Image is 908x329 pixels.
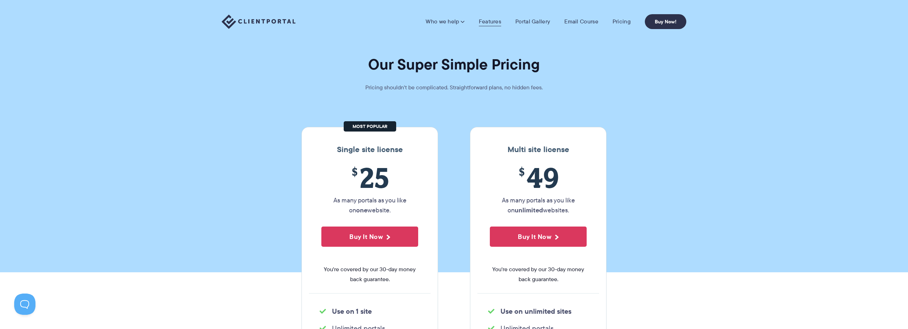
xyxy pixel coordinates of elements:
[479,18,501,25] a: Features
[645,14,686,29] a: Buy Now!
[500,306,571,317] strong: Use on unlimited sites
[321,227,418,247] button: Buy It Now
[356,205,367,215] strong: one
[321,264,418,284] span: You're covered by our 30-day money back guarantee.
[564,18,598,25] a: Email Course
[490,161,587,194] span: 49
[321,195,418,215] p: As many portals as you like on website.
[490,264,587,284] span: You're covered by our 30-day money back guarantee.
[613,18,631,25] a: Pricing
[515,205,543,215] strong: unlimited
[515,18,550,25] a: Portal Gallery
[14,294,35,315] iframe: Toggle Customer Support
[348,83,560,93] p: Pricing shouldn't be complicated. Straightforward plans, no hidden fees.
[309,145,431,154] h3: Single site license
[321,161,418,194] span: 25
[332,306,372,317] strong: Use on 1 site
[426,18,464,25] a: Who we help
[490,195,587,215] p: As many portals as you like on websites.
[490,227,587,247] button: Buy It Now
[477,145,599,154] h3: Multi site license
